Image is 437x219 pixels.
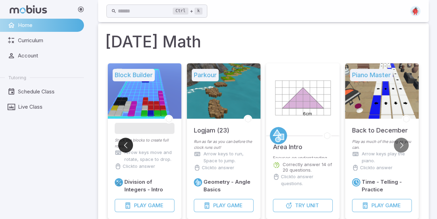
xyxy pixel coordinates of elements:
a: Geometry 2D [270,127,287,144]
a: Multiply/Divide [115,178,123,186]
button: PlayGame [352,199,412,212]
span: Play [213,202,226,209]
p: Correctly answer 14 of 20 questions. [283,162,333,173]
span: Tutoring [8,74,26,81]
button: PlayGame [115,199,174,212]
span: Game [148,202,163,209]
p: Play as much of the song as you can. [352,139,412,150]
p: Click to answer questions. [281,173,333,187]
h6: Time - Telling - Practice [362,178,412,193]
p: Stack the blocks to create full rows. [115,137,174,149]
kbd: k [194,8,202,15]
p: Focuses on understanding the concept of area. [273,155,333,158]
button: TryUnit [273,199,333,212]
span: Account [18,52,79,60]
span: Game [227,202,243,209]
p: Click to answer questions. [360,164,412,178]
text: 6cm [303,111,312,116]
h5: Parkour [192,69,219,81]
span: Try [295,202,305,209]
p: Arrow keys to run, Space to jump. [203,150,254,164]
h5: Piano Master [350,69,393,81]
div: + [173,7,202,15]
h5: Block Builder [113,69,155,81]
span: Live Class [18,103,79,111]
h5: Logjam (23) [194,119,229,135]
h1: [DATE] Math [105,30,422,54]
a: Time [352,178,360,186]
span: Home [18,21,79,29]
span: Play [134,202,146,209]
p: Click to answer questions. [123,163,174,177]
h6: Division of Integers - Intro [124,178,174,193]
h5: Area Intro [273,135,302,152]
span: Curriculum [18,37,79,44]
span: Unit [306,202,319,209]
h5: Back to December [352,119,408,135]
button: PlayGame [194,199,254,212]
span: Play [371,202,384,209]
kbd: Ctrl [173,8,188,15]
p: Arrow keys play the piano. [362,150,412,164]
a: Geometry 2D [194,178,202,186]
button: Go to previous slide [118,138,133,153]
span: Game [385,202,401,209]
button: Go to next slide [394,138,409,153]
h6: Geometry - Angle Basics [203,178,254,193]
p: Click to answer questions. [202,164,254,178]
p: Run as far as you can before the clock runs out! [194,139,254,150]
span: Schedule Class [18,88,79,95]
p: Arrow keys move and rotate, space to drop. [124,149,174,163]
img: circle.svg [410,6,420,16]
